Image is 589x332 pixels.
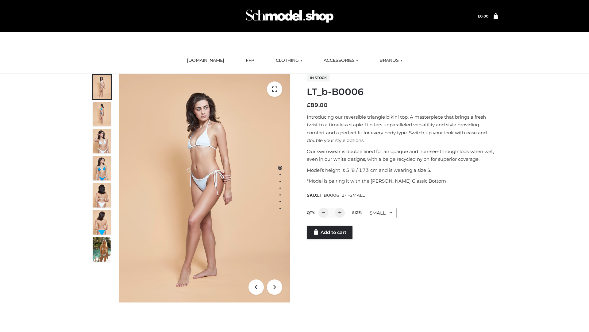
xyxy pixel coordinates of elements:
img: ArielClassicBikiniTop_CloudNine_AzureSky_OW114ECO_7-scaled.jpg [93,183,111,207]
a: £0.00 [478,14,488,18]
bdi: 0.00 [478,14,488,18]
p: Introducing our reversible triangle bikini top. A masterpiece that brings a fresh twist to a time... [307,113,498,144]
a: BRANDS [375,54,407,67]
a: Add to cart [307,226,352,239]
h1: LT_b-B0006 [307,86,498,97]
label: Size: [352,210,362,215]
img: Arieltop_CloudNine_AzureSky2.jpg [93,237,111,262]
a: ACCESSORIES [319,54,363,67]
a: CLOTHING [271,54,307,67]
img: ArielClassicBikiniTop_CloudNine_AzureSky_OW114ECO_1 [119,74,290,302]
img: ArielClassicBikiniTop_CloudNine_AzureSky_OW114ECO_1-scaled.jpg [93,75,111,99]
p: Model’s height is 5 ‘8 / 173 cm and is wearing a size S. [307,166,498,174]
span: SKU: [307,192,365,199]
img: ArielClassicBikiniTop_CloudNine_AzureSky_OW114ECO_3-scaled.jpg [93,129,111,153]
div: SMALL [365,208,397,218]
a: FFP [241,54,259,67]
span: In stock [307,74,330,81]
label: QTY: [307,210,315,215]
img: ArielClassicBikiniTop_CloudNine_AzureSky_OW114ECO_8-scaled.jpg [93,210,111,235]
img: Schmodel Admin 964 [244,4,336,28]
p: Our swimwear is double lined for an opaque and non-see-through look when wet, even in our white d... [307,148,498,163]
span: £ [478,14,480,18]
span: £ [307,102,310,109]
p: *Model is pairing it with the [PERSON_NAME] Classic Bottom [307,177,498,185]
img: ArielClassicBikiniTop_CloudNine_AzureSky_OW114ECO_2-scaled.jpg [93,102,111,126]
span: LT_B0006_2-_-SMALL [317,192,365,198]
bdi: 89.00 [307,102,328,109]
img: ArielClassicBikiniTop_CloudNine_AzureSky_OW114ECO_4-scaled.jpg [93,156,111,180]
a: [DOMAIN_NAME] [182,54,229,67]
